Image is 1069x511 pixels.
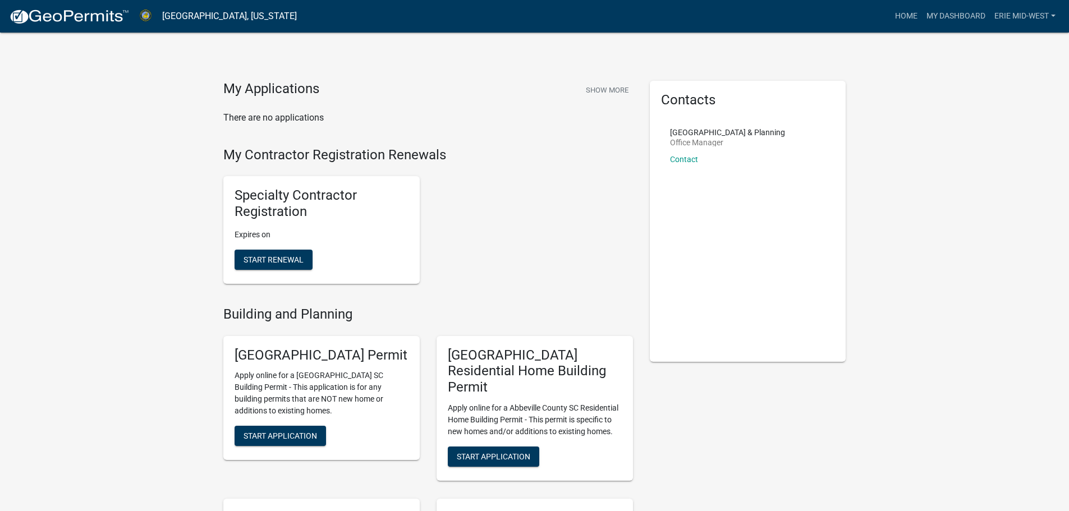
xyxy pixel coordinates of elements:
[244,255,304,264] span: Start Renewal
[223,81,319,98] h4: My Applications
[223,111,633,125] p: There are no applications
[670,128,785,136] p: [GEOGRAPHIC_DATA] & Planning
[244,431,317,440] span: Start Application
[235,370,409,417] p: Apply online for a [GEOGRAPHIC_DATA] SC Building Permit - This application is for any building pe...
[448,402,622,438] p: Apply online for a Abbeville County SC Residential Home Building Permit - This permit is specific...
[223,147,633,293] wm-registration-list-section: My Contractor Registration Renewals
[670,155,698,164] a: Contact
[162,7,297,26] a: [GEOGRAPHIC_DATA], [US_STATE]
[235,347,409,363] h5: [GEOGRAPHIC_DATA] Permit
[223,306,633,323] h4: Building and Planning
[891,6,922,27] a: Home
[235,426,326,446] button: Start Application
[661,92,835,108] h5: Contacts
[223,147,633,163] h4: My Contractor Registration Renewals
[670,139,785,146] p: Office Manager
[235,229,409,241] p: Expires on
[448,446,539,467] button: Start Application
[922,6,990,27] a: My Dashboard
[235,187,409,220] h5: Specialty Contractor Registration
[457,452,530,461] span: Start Application
[235,250,313,270] button: Start Renewal
[990,6,1060,27] a: Erie Mid-west
[138,8,153,24] img: Abbeville County, South Carolina
[581,81,633,99] button: Show More
[448,347,622,395] h5: [GEOGRAPHIC_DATA] Residential Home Building Permit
